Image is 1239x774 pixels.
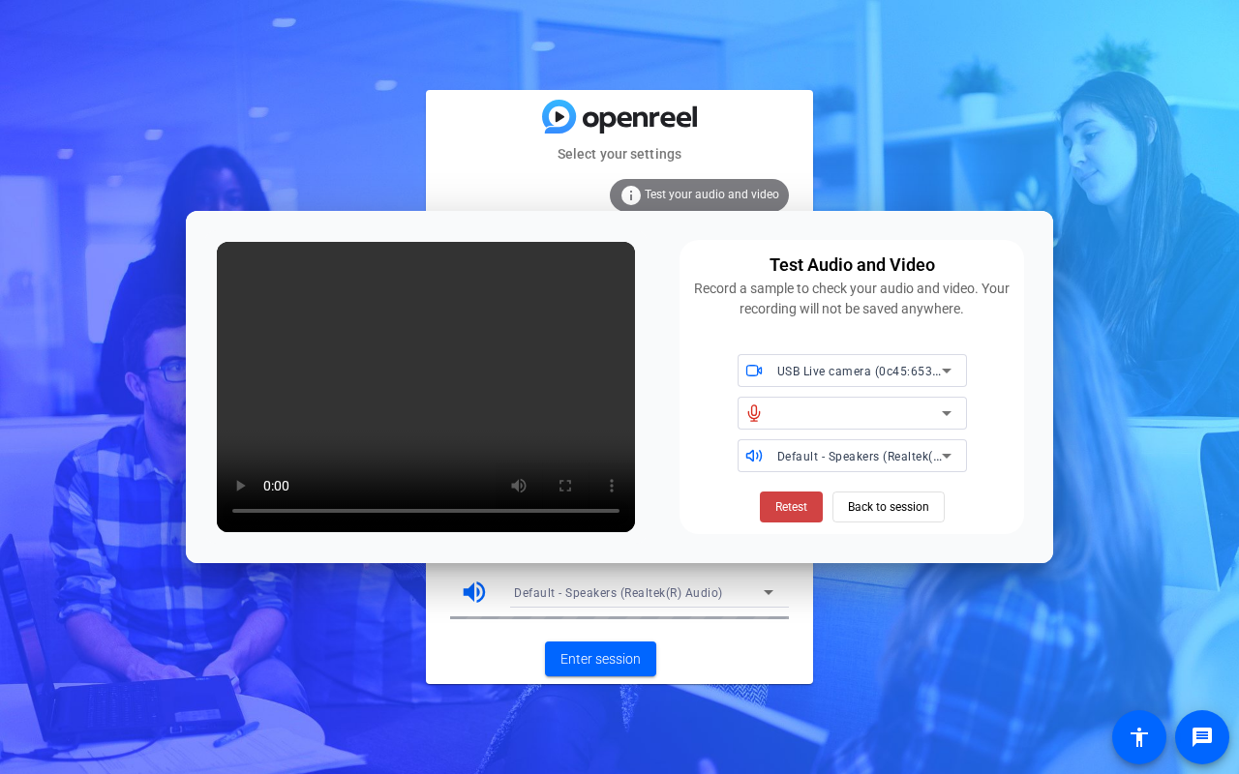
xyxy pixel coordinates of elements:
[1128,726,1151,749] mat-icon: accessibility
[691,279,1012,319] div: Record a sample to check your audio and video. Your recording will not be saved anywhere.
[775,498,807,516] span: Retest
[542,100,697,134] img: blue-gradient.svg
[777,363,945,378] span: USB Live camera (0c45:6536)
[560,649,641,670] span: Enter session
[832,491,945,522] button: Back to session
[460,578,489,607] mat-icon: volume_up
[777,448,986,463] span: Default - Speakers (Realtek(R) Audio)
[1191,726,1214,749] mat-icon: message
[645,188,779,201] span: Test your audio and video
[514,586,723,600] span: Default - Speakers (Realtek(R) Audio)
[426,143,813,164] mat-card-subtitle: Select your settings
[770,252,935,279] div: Test Audio and Video
[848,489,929,525] span: Back to session
[619,184,643,207] mat-icon: info
[760,491,823,522] button: Retest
